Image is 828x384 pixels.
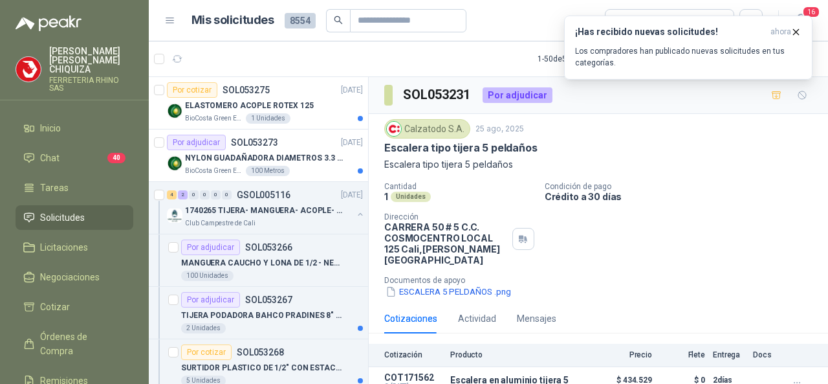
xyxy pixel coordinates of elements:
p: Entrega [713,350,745,359]
span: Inicio [40,121,61,135]
p: Escalera tipo tijera 5 peldaños [384,157,812,172]
span: Órdenes de Compra [40,330,121,358]
a: Por adjudicarSOL053266MANGUERA CAUCHO Y LONA DE 1/2 - NEGRA100 Unidades [149,234,368,287]
img: Company Logo [387,122,401,136]
div: Unidades [391,192,431,202]
div: Por adjudicar [181,292,240,308]
p: [DATE] [341,137,363,149]
p: Los compradores han publicado nuevas solicitudes en tus categorías. [575,45,801,69]
p: 1 [384,191,388,202]
a: Inicio [16,116,133,141]
a: Solicitudes [16,205,133,230]
div: 2 Unidades [181,323,226,333]
h3: ¡Has recibido nuevas solicitudes! [575,27,765,38]
span: Chat [40,151,60,165]
div: Actividad [458,311,496,326]
div: Calzatodo S.A. [384,119,470,139]
span: Tareas [40,181,69,195]
p: [DATE] [341,84,363,96]
div: Mensajes [517,311,556,326]
p: SOL053273 [231,138,278,147]
div: Por adjudicar [167,135,226,150]
div: 100 Unidades [181,271,234,281]
span: Solicitudes [40,210,85,225]
div: 0 [200,190,210,199]
img: Logo peakr [16,16,82,31]
p: MANGUERA CAUCHO Y LONA DE 1/2 - NEGRA [181,257,342,269]
p: SOL053268 [237,348,284,357]
p: SOL053267 [245,295,292,304]
p: Crédito a 30 días [545,191,823,202]
p: Documentos de apoyo [384,276,823,285]
p: COT171562 [384,372,442,383]
div: 0 [211,190,221,199]
p: Club Campestre de Cali [185,218,256,229]
p: Flete [660,350,705,359]
p: FERRETERIA RHINO SAS [49,76,133,92]
p: 25 ago, 2025 [475,123,524,135]
a: 4 2 0 0 0 0 GSOL005116[DATE] Company Logo1740265 TIJERA- MANGUERA- ACOPLE- SURTIDORESClub Campest... [167,187,365,229]
div: Todas [613,14,640,28]
a: Cotizar [16,295,133,319]
div: 1 - 50 de 5905 [538,49,622,69]
a: Negociaciones [16,265,133,289]
h3: SOL053231 [403,85,472,105]
img: Company Logo [16,57,41,82]
p: SURTIDOR PLASTICO DE 1/2" CON ESTACA PARA RIEGO [181,362,342,374]
div: Por adjudicar [181,240,240,255]
p: TIJERA PODADORA BAHCO PRADINES 8" REF. P126- 22- F [181,310,342,322]
p: [DATE] [341,189,363,201]
p: CARRERA 50 # 5 C.C. COSMOCENTRO LOCAL 125 Cali , [PERSON_NAME][GEOGRAPHIC_DATA] [384,221,507,265]
p: Cotización [384,350,442,359]
div: Por adjudicar [483,87,552,103]
a: Por adjudicarSOL053273[DATE] Company LogoNYLON GUADAÑADORA DIAMETROS 3.3 mmBioCosta Green Energy ... [149,130,368,182]
span: 40 [107,153,125,163]
button: ESCALERA 5 PELDAÑOS .png [384,285,512,299]
p: SOL053275 [223,85,270,95]
p: BioCosta Green Energy S.A.S [185,166,243,176]
div: 0 [189,190,199,199]
span: Cotizar [40,300,70,314]
h1: Mis solicitudes [191,11,274,30]
p: Condición de pago [545,182,823,191]
img: Company Logo [167,208,182,223]
div: 100 Metros [246,166,290,176]
span: ahora [770,27,791,38]
p: 1740265 TIJERA- MANGUERA- ACOPLE- SURTIDORES [185,205,346,217]
span: Negociaciones [40,270,100,284]
div: Por cotizar [167,82,217,98]
p: ELASTOMERO ACOPLE ROTEX 125 [185,100,314,112]
p: Dirección [384,212,507,221]
img: Company Logo [167,103,182,119]
a: Chat40 [16,146,133,170]
div: Cotizaciones [384,311,437,326]
p: Producto [450,350,580,359]
div: 4 [167,190,177,199]
p: [PERSON_NAME] [PERSON_NAME] CHIQUIZA [49,47,133,74]
span: Licitaciones [40,240,88,254]
div: 1 Unidades [246,113,290,124]
p: Docs [753,350,779,359]
p: Cantidad [384,182,534,191]
a: Tareas [16,175,133,200]
a: Por cotizarSOL053275[DATE] Company LogoELASTOMERO ACOPLE ROTEX 125BioCosta Green Energy S.A.S1 Un... [149,77,368,130]
div: 0 [222,190,232,199]
div: Por cotizar [181,344,232,360]
p: SOL053266 [245,243,292,252]
a: Por adjudicarSOL053267TIJERA PODADORA BAHCO PRADINES 8" REF. P126- 22- F2 Unidades [149,287,368,339]
p: BioCosta Green Energy S.A.S [185,113,243,124]
button: ¡Has recibido nuevas solicitudes!ahora Los compradores han publicado nuevas solicitudes en tus ca... [564,16,812,80]
p: NYLON GUADAÑADORA DIAMETROS 3.3 mm [185,152,346,164]
div: 2 [178,190,188,199]
p: Escalera tipo tijera 5 peldaños [384,141,537,155]
a: Licitaciones [16,235,133,260]
img: Company Logo [167,155,182,171]
p: Precio [587,350,652,359]
p: GSOL005116 [237,190,290,199]
a: Órdenes de Compra [16,324,133,363]
span: 8554 [285,13,316,28]
span: search [334,16,343,25]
